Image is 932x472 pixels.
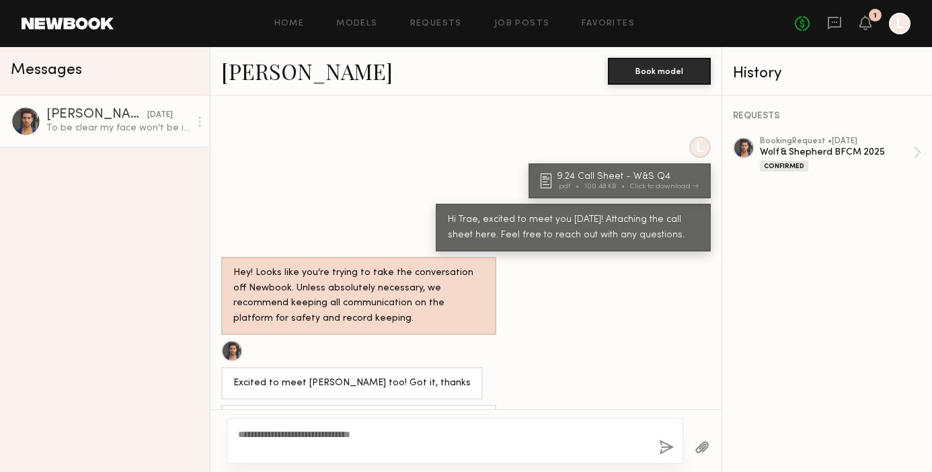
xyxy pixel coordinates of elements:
a: L [889,13,910,34]
a: Book model [608,65,711,76]
div: Confirmed [760,161,808,171]
div: 1 [873,12,877,19]
a: [PERSON_NAME] [221,56,393,85]
a: Home [274,19,305,28]
div: 100.48 KB [584,183,630,190]
div: History [733,66,921,81]
div: Wolf & Shepherd BFCM 2025 [760,146,913,159]
a: Favorites [582,19,635,28]
div: Click to download [630,183,699,190]
a: bookingRequest •[DATE]Wolf & Shepherd BFCM 2025Confirmed [760,137,921,171]
div: [DATE] [147,109,173,122]
button: Book model [608,58,711,85]
div: Hey! Looks like you’re trying to take the conversation off Newbook. Unless absolutely necessary, ... [233,266,484,327]
div: .pdf [557,183,584,190]
div: Hi Trae, excited to meet you [DATE]! Attaching the call sheet here. Feel free to reach out with a... [448,212,699,243]
div: [PERSON_NAME] [46,108,147,122]
div: REQUESTS [733,112,921,121]
a: 9.24 Call Sheet - W&S Q4.pdf100.48 KBClick to download [541,172,703,190]
span: Messages [11,63,82,78]
div: Excited to meet [PERSON_NAME] too! Got it, thanks [233,376,471,391]
a: Job Posts [494,19,550,28]
div: 9.24 Call Sheet - W&S Q4 [557,172,703,182]
div: To be clear my face won’t be in this right? I want to wash my hair [DATE] and day after isn’t ide... [46,122,190,134]
a: Requests [410,19,462,28]
a: Models [336,19,377,28]
div: booking Request • [DATE] [760,137,913,146]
